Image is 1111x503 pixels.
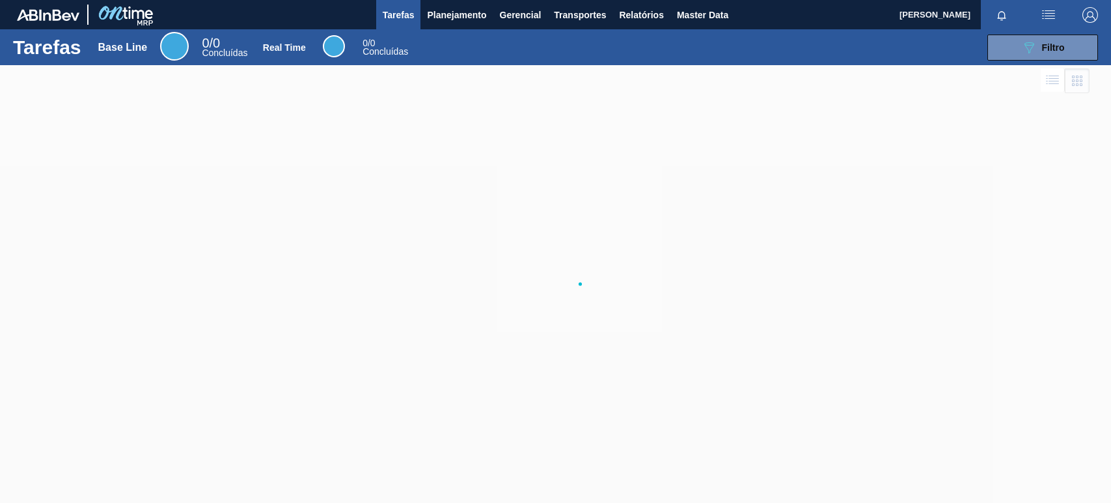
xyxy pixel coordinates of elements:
[363,46,408,57] span: Concluídas
[1041,7,1056,23] img: userActions
[554,7,606,23] span: Transportes
[17,9,79,21] img: TNhmsLtSVTkK8tSr43FrP2fwEKptu5GPRR3wAAAABJRU5ErkJggg==
[363,38,375,48] span: / 0
[202,36,209,50] span: 0
[202,48,247,58] span: Concluídas
[263,42,306,53] div: Real Time
[677,7,728,23] span: Master Data
[363,39,408,56] div: Real Time
[98,42,148,53] div: Base Line
[13,40,81,55] h1: Tarefas
[323,35,345,57] div: Real Time
[987,35,1098,61] button: Filtro
[981,6,1022,24] button: Notificações
[500,7,542,23] span: Gerencial
[363,38,368,48] span: 0
[427,7,486,23] span: Planejamento
[1042,42,1065,53] span: Filtro
[160,32,189,61] div: Base Line
[383,7,415,23] span: Tarefas
[1082,7,1098,23] img: Logout
[202,36,220,50] span: / 0
[202,38,247,57] div: Base Line
[619,7,663,23] span: Relatórios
